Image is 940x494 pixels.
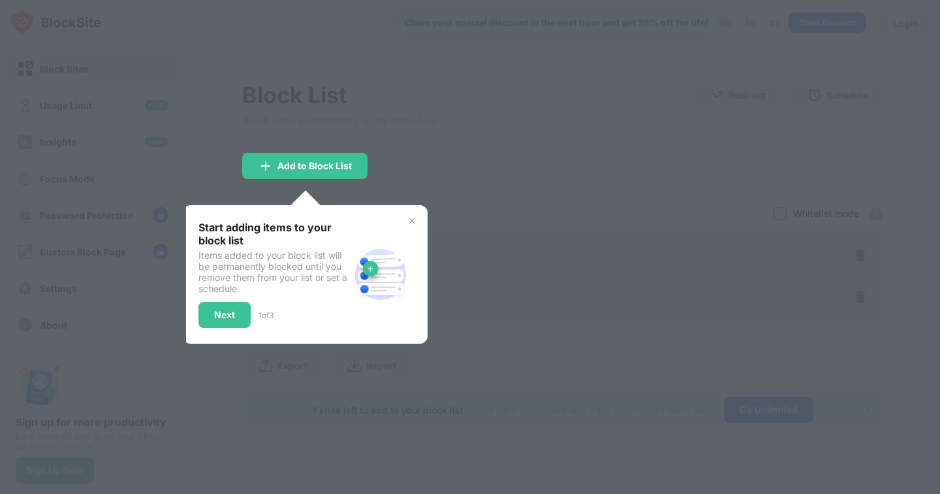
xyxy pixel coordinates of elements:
div: Items added to your block list will be permanently blocked until you remove them from your list o... [198,250,349,294]
div: Add to Block List [277,161,352,171]
div: Start adding items to your block list [198,221,349,247]
img: x-button.svg [407,216,417,226]
div: 1 of 3 [258,310,274,320]
div: Next [214,310,235,320]
img: block-site.svg [349,243,412,306]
